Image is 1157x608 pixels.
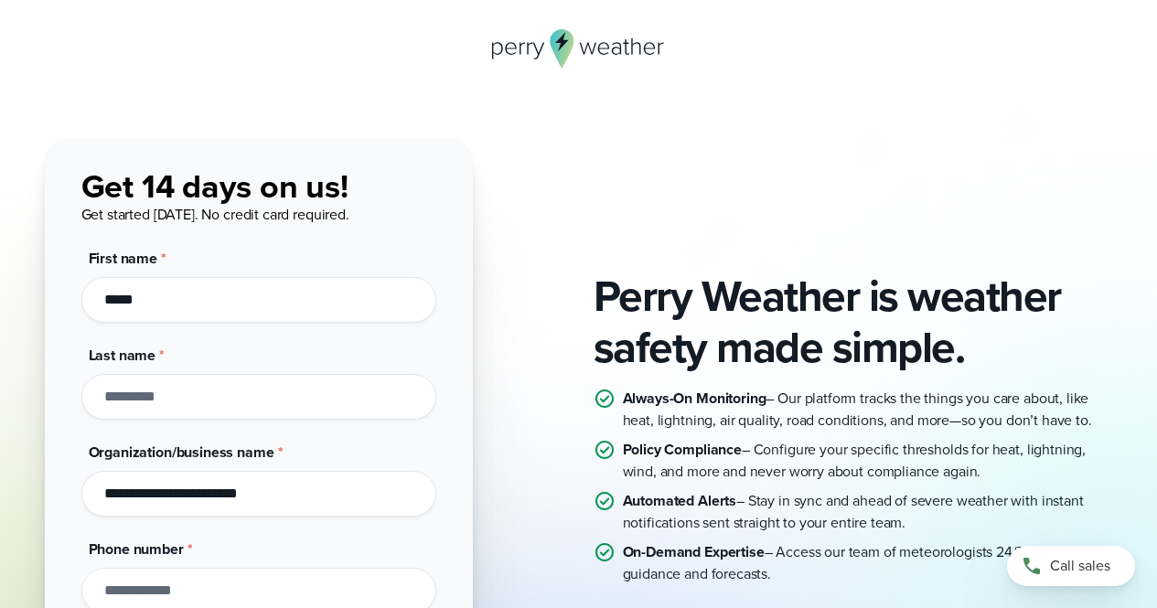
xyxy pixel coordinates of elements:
span: Organization/business name [89,442,274,463]
span: Get 14 days on us! [81,162,348,210]
strong: Always-On Monitoring [623,388,766,409]
p: – Our platform tracks the things you care about, like heat, lightning, air quality, road conditio... [623,388,1113,432]
a: Call sales [1007,546,1135,586]
span: First name [89,248,157,269]
p: – Stay in sync and ahead of severe weather with instant notifications sent straight to your entir... [623,490,1113,534]
span: Call sales [1050,555,1110,577]
p: – Access our team of meteorologists 24/7 for live guidance and forecasts. [623,541,1113,585]
span: Last name [89,345,156,366]
strong: Automated Alerts [623,490,737,511]
strong: On-Demand Expertise [623,541,765,562]
span: Phone number [89,539,184,560]
h2: Perry Weather is weather safety made simple. [594,271,1113,373]
span: Get started [DATE]. No credit card required. [81,204,349,225]
strong: Policy Compliance [623,439,742,460]
p: – Configure your specific thresholds for heat, lightning, wind, and more and never worry about co... [623,439,1113,483]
